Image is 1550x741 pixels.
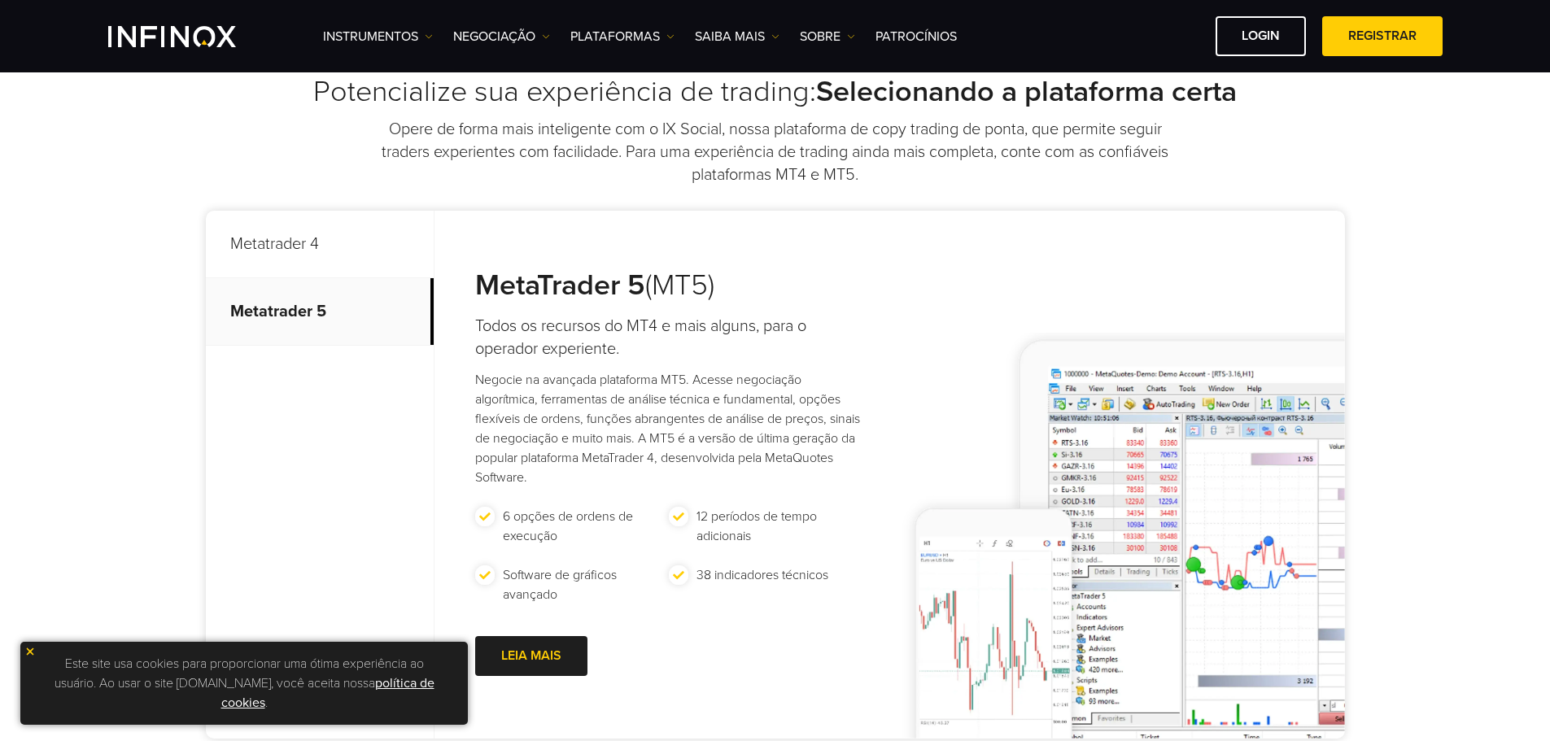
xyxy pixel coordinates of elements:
[696,507,855,546] p: 12 períodos de tempo adicionais
[695,27,779,46] a: Saiba mais
[475,315,863,360] h4: Todos os recursos do MT4 e mais alguns, para o operador experiente.
[800,27,855,46] a: SOBRE
[108,26,274,47] a: INFINOX Logo
[475,268,863,303] h3: (MT5)
[323,27,433,46] a: Instrumentos
[28,650,460,717] p: Este site usa cookies para proporcionar uma ótima experiência ao usuário. Ao usar o site [DOMAIN_...
[381,118,1170,186] p: Opere de forma mais inteligente com o IX Social, nossa plataforma de copy trading de ponta, que p...
[475,370,863,487] p: Negocie na avançada plataforma MT5. Acesse negociação algorítmica, ferramentas de análise técnica...
[696,565,828,585] p: 38 indicadores técnicos
[24,646,36,657] img: yellow close icon
[1216,16,1306,56] a: Login
[570,27,675,46] a: PLATAFORMAS
[816,74,1237,109] strong: Selecionando a plataforma certa
[206,278,434,346] p: Metatrader 5
[475,636,587,676] a: LEIA MAIS
[503,507,661,546] p: 6 opções de ordens de execução
[206,211,434,278] p: Metatrader 4
[453,27,550,46] a: NEGOCIAÇÃO
[503,565,661,604] p: Software de gráficos avançado
[475,268,645,303] strong: MetaTrader 5
[1322,16,1443,56] a: Registrar
[206,74,1345,110] h2: Potencialize sua experiência de trading:
[875,27,957,46] a: Patrocínios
